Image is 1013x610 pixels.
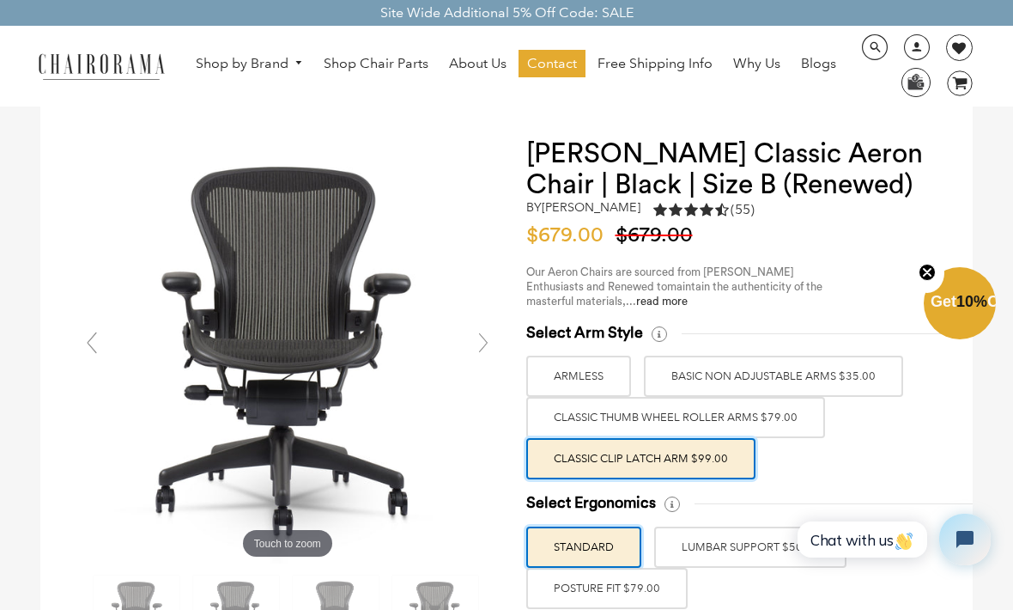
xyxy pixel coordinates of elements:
span: Contact [527,55,577,73]
h1: [PERSON_NAME] Classic Aeron Chair | Black | Size B (Renewed) [526,138,938,200]
span: $679.00 [616,225,701,246]
a: Why Us [725,50,789,77]
a: [PERSON_NAME] [542,199,640,215]
span: Why Us [733,55,780,73]
a: Blogs [792,50,845,77]
label: BASIC NON ADJUSTABLE ARMS $35.00 [644,356,903,397]
span: Select Arm Style [526,323,643,343]
span: maintain the authenticity of the masterful materials,... [526,281,822,307]
img: WhatsApp_Image_2024-07-12_at_16.23.01.webp [902,69,929,95]
h2: by [526,200,640,215]
label: POSTURE FIT $79.00 [526,568,688,609]
a: Shop by Brand [187,51,312,77]
label: Classic Thumb Wheel Roller Arms $79.00 [526,397,825,438]
span: (55) [731,201,755,219]
span: Get Off [931,293,1010,310]
a: Free Shipping Info [589,50,721,77]
img: DSC_4288_grande.jpg [75,138,500,564]
span: About Us [449,55,506,73]
a: About Us [440,50,515,77]
div: 4.5 rating (55 votes) [653,200,755,219]
div: Get10%OffClose teaser [924,269,996,341]
span: Free Shipping Info [597,55,713,73]
label: ARMLESS [526,356,631,397]
span: Select Ergonomics [526,493,656,513]
button: Close teaser [910,253,944,293]
iframe: Tidio Chat [779,499,1005,580]
a: Touch to zoom [75,342,500,358]
span: Our Aeron Chairs are sourced from [PERSON_NAME] Enthusiasts and Renewed to [526,266,794,292]
span: Shop Chair Parts [324,55,428,73]
a: Shop Chair Parts [315,50,437,77]
a: Contact [519,50,585,77]
span: Blogs [801,55,836,73]
span: $679.00 [526,225,612,246]
label: Classic Clip Latch Arm $99.00 [526,438,755,479]
span: 10% [956,293,987,310]
nav: DesktopNavigation [181,50,851,82]
label: LUMBAR SUPPORT $50.00 [654,527,846,568]
img: chairorama [30,51,172,81]
a: read more [636,296,688,307]
label: STANDARD [526,527,641,568]
a: 4.5 rating (55 votes) [653,200,755,223]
